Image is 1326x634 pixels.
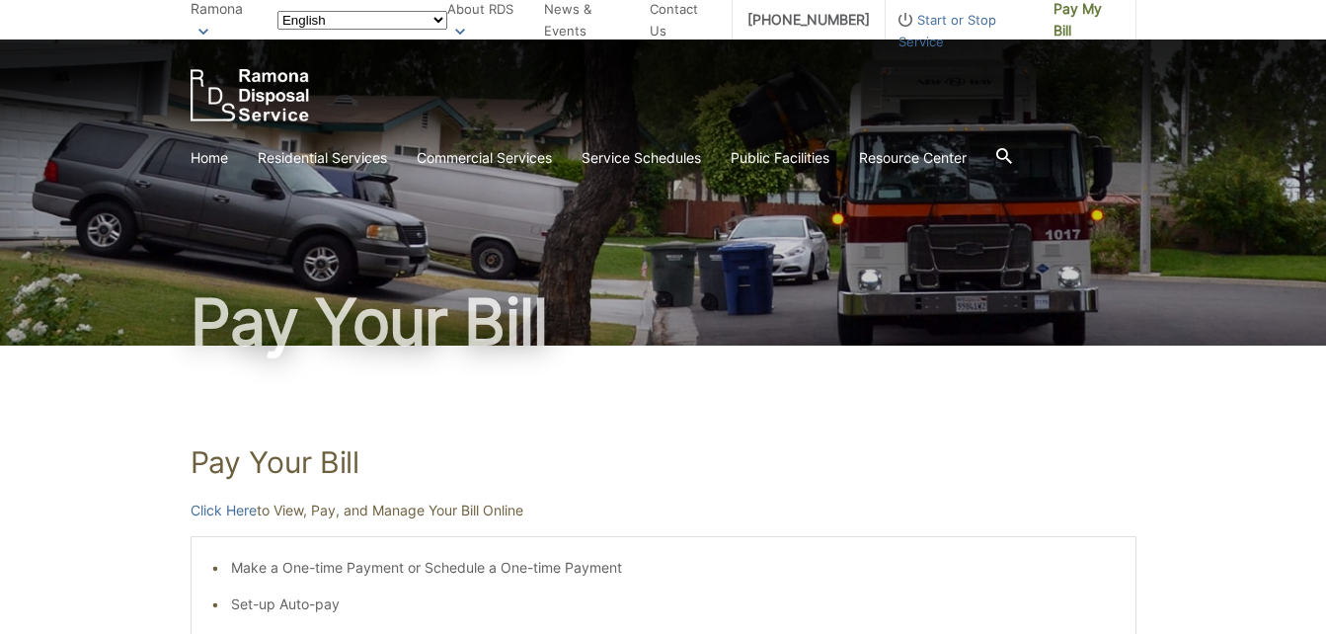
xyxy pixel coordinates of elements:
[231,594,1116,615] li: Set-up Auto-pay
[417,147,552,169] a: Commercial Services
[277,11,447,30] select: Select a language
[191,500,1136,521] p: to View, Pay, and Manage Your Bill Online
[191,69,309,121] a: EDCD logo. Return to the homepage.
[191,444,1136,480] h1: Pay Your Bill
[191,147,228,169] a: Home
[191,500,257,521] a: Click Here
[731,147,829,169] a: Public Facilities
[231,557,1116,579] li: Make a One-time Payment or Schedule a One-time Payment
[258,147,387,169] a: Residential Services
[582,147,701,169] a: Service Schedules
[859,147,967,169] a: Resource Center
[191,290,1136,354] h1: Pay Your Bill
